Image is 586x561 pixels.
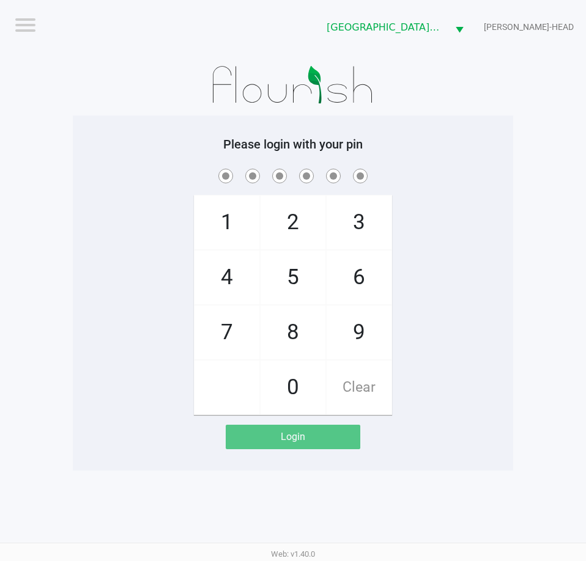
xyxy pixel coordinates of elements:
span: 4 [195,251,259,304]
span: 9 [327,306,391,359]
span: 2 [261,196,325,249]
span: 3 [327,196,391,249]
button: Select [448,13,471,42]
span: Clear [327,361,391,414]
span: 0 [261,361,325,414]
span: 6 [327,251,391,304]
span: Web: v1.40.0 [271,549,315,559]
span: [PERSON_NAME]-HEAD [484,21,574,34]
h5: Please login with your pin [82,137,504,152]
span: 5 [261,251,325,304]
span: 7 [195,306,259,359]
span: [GEOGRAPHIC_DATA][PERSON_NAME] [327,20,440,35]
span: 8 [261,306,325,359]
span: 1 [195,196,259,249]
